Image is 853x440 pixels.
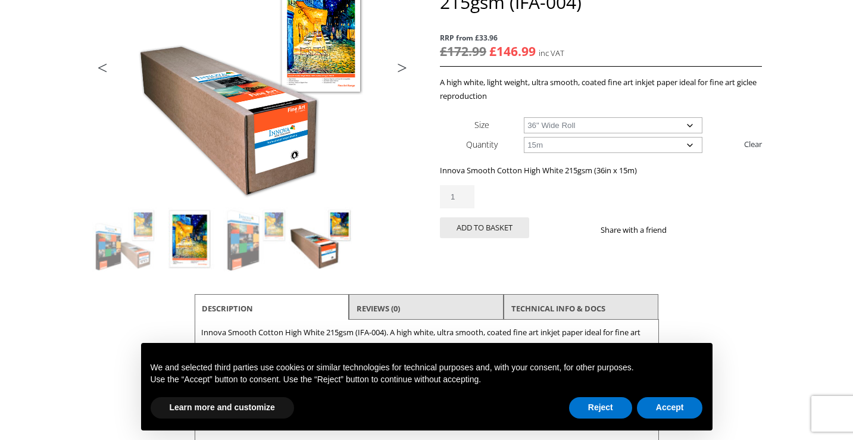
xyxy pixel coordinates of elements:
img: Innova Smooth Cotton High White 215gsm (IFA-004) [92,207,157,272]
img: Innova Smooth Cotton High White 215gsm (IFA-004) - Image 2 [158,207,222,272]
bdi: 172.99 [440,43,486,60]
label: Quantity [466,139,498,150]
p: Innova Smooth Cotton High White 215gsm (IFA-004). A high white, ultra smooth, coated fine art ink... [201,326,652,353]
img: Innova Smooth Cotton High White 215gsm (IFA-004) - Image 4 [289,207,353,272]
button: Reject [569,397,632,419]
label: Size [474,119,489,130]
span: £ [489,43,496,60]
p: Innova Smooth Cotton High White 215gsm (36in x 15m) [440,164,761,177]
p: Use the “Accept” button to consent. Use the “Reject” button to continue without accepting. [151,374,703,386]
a: Reviews (0) [357,298,400,319]
button: Add to basket [440,217,529,238]
img: email sharing button [710,225,719,235]
bdi: 146.99 [489,43,536,60]
p: Share with a friend [601,223,681,237]
span: RRP from £33.96 [440,31,761,45]
img: facebook sharing button [681,225,690,235]
span: £ [440,43,447,60]
img: twitter sharing button [695,225,705,235]
a: TECHNICAL INFO & DOCS [511,298,605,319]
button: Learn more and customize [151,397,294,419]
p: We and selected third parties use cookies or similar technologies for technical purposes and, wit... [151,362,703,374]
a: Clear options [744,135,762,154]
a: Description [202,298,253,319]
button: Accept [637,397,703,419]
p: A high white, light weight, ultra smooth, coated fine art inkjet paper ideal for fine art giclee ... [440,76,761,103]
input: Product quantity [440,185,474,208]
img: Innova Smooth Cotton High White 215gsm (IFA-004) - Image 3 [223,207,288,272]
